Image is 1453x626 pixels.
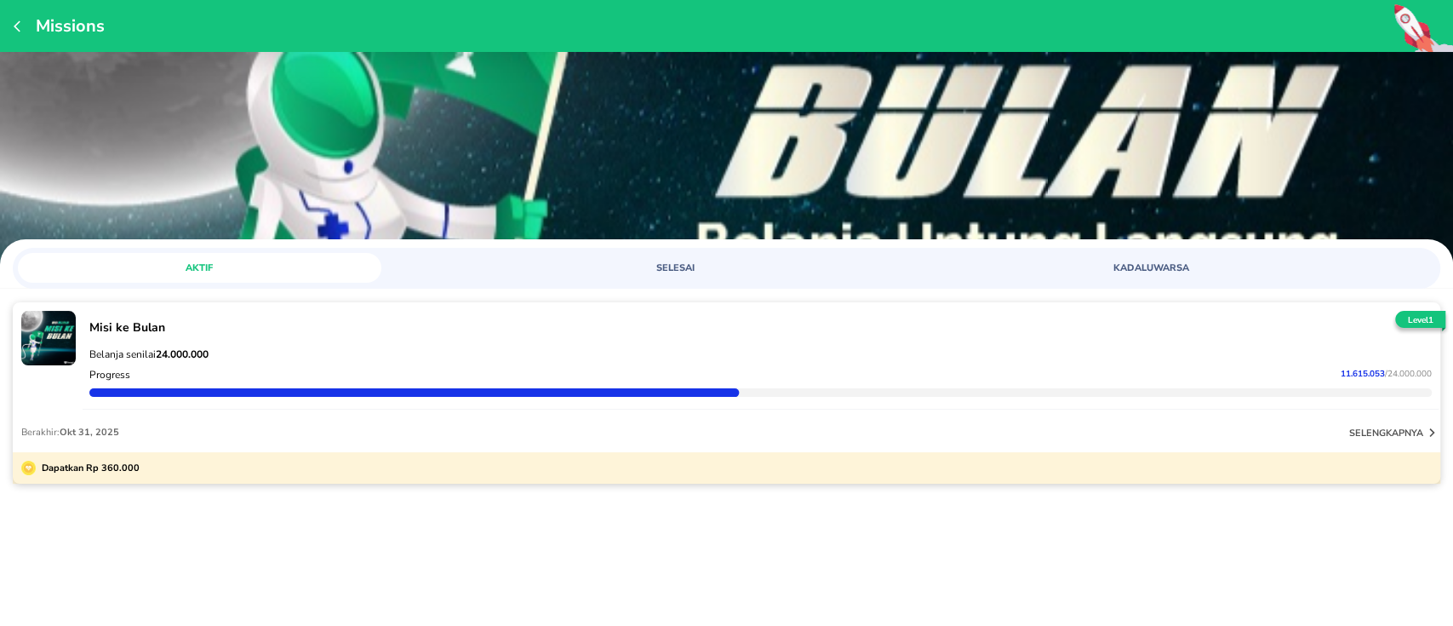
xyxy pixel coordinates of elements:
[13,248,1440,283] div: loyalty mission tabs
[27,14,105,37] p: Missions
[1349,424,1440,441] button: selengkapnya
[18,253,483,283] a: AKTIF
[1385,368,1432,380] span: / 24.000.000
[89,368,130,382] p: Progress
[1349,427,1423,439] p: selengkapnya
[89,319,1432,336] p: Misi ke Bulan
[504,261,847,274] span: SELESAI
[21,426,119,439] p: Berakhir:
[980,261,1323,274] span: KADALUWARSA
[36,461,140,475] p: Dapatkan Rp 360.000
[21,311,76,365] img: mission-21589
[494,253,959,283] a: SELESAI
[60,426,119,439] span: Okt 31, 2025
[1341,368,1385,380] span: 11.615.053
[28,261,371,274] span: AKTIF
[89,347,209,361] span: Belanja senilai
[970,253,1435,283] a: KADALUWARSA
[1392,314,1449,327] p: Level 1
[156,347,209,361] strong: 24.000.000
